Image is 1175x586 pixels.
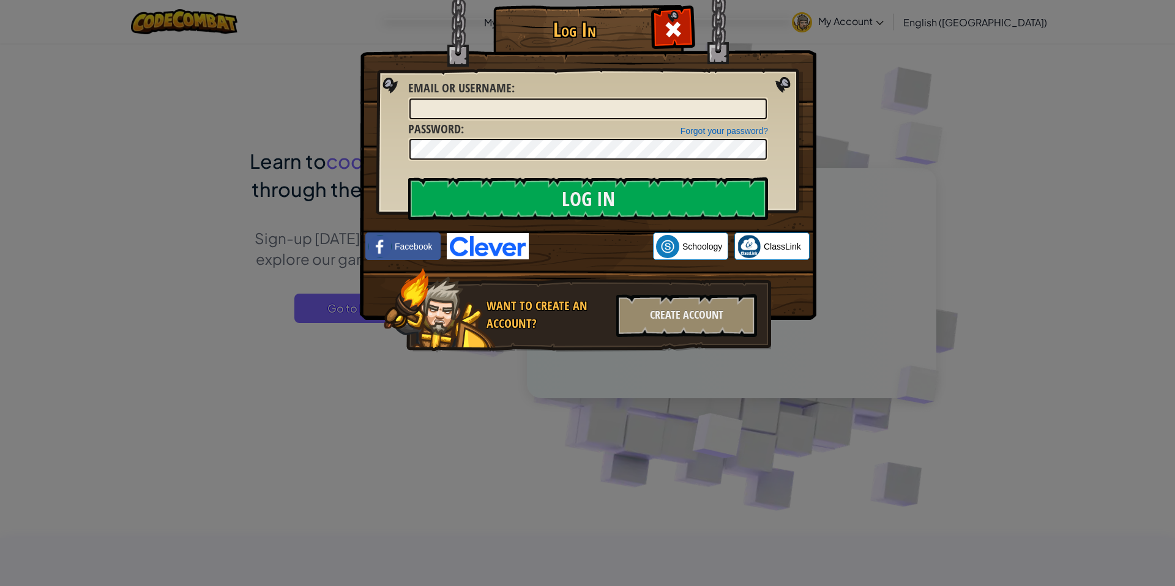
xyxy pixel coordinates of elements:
img: schoology.png [656,235,679,258]
iframe: Sign in with Google Button [529,233,653,260]
label: : [408,80,515,97]
input: Log In [408,177,768,220]
label: : [408,121,464,138]
div: Create Account [616,294,757,337]
span: Schoology [682,240,722,253]
span: Password [408,121,461,137]
img: facebook_small.png [368,235,392,258]
div: Want to create an account? [487,297,609,332]
img: classlink-logo-small.png [737,235,761,258]
span: Email or Username [408,80,512,96]
span: Facebook [395,240,432,253]
span: ClassLink [764,240,801,253]
a: Forgot your password? [681,126,768,136]
img: clever-logo-blue.png [447,233,529,259]
h1: Log In [496,19,652,40]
